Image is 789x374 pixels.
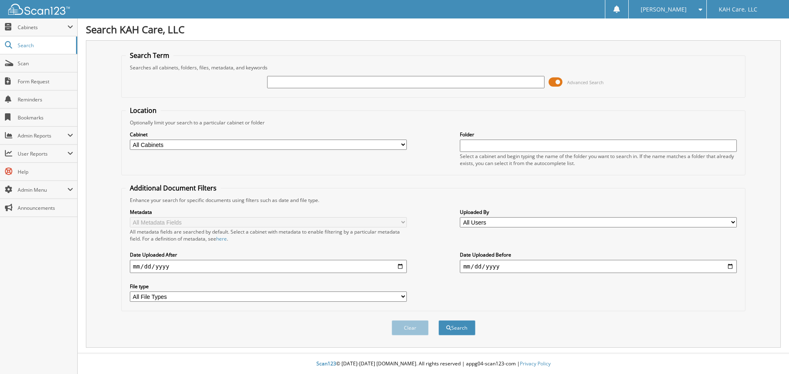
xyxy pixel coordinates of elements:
[130,251,407,258] label: Date Uploaded After
[18,168,73,175] span: Help
[130,228,407,242] div: All metadata fields are searched by default. Select a cabinet with metadata to enable filtering b...
[520,360,551,367] a: Privacy Policy
[216,235,227,242] a: here
[18,96,73,103] span: Reminders
[460,260,737,273] input: end
[86,23,781,36] h1: Search KAH Care, LLC
[126,64,741,71] div: Searches all cabinets, folders, files, metadata, and keywords
[460,251,737,258] label: Date Uploaded Before
[78,354,789,374] div: © [DATE]-[DATE] [DOMAIN_NAME]. All rights reserved | appg04-scan123-com |
[130,131,407,138] label: Cabinet
[719,7,757,12] span: KAH Care, LLC
[126,119,741,126] div: Optionally limit your search to a particular cabinet or folder
[8,4,70,15] img: scan123-logo-white.svg
[316,360,336,367] span: Scan123
[18,114,73,121] span: Bookmarks
[460,131,737,138] label: Folder
[18,132,67,139] span: Admin Reports
[392,320,429,335] button: Clear
[18,60,73,67] span: Scan
[18,78,73,85] span: Form Request
[126,197,741,204] div: Enhance your search for specific documents using filters such as date and file type.
[18,204,73,211] span: Announcements
[126,184,221,193] legend: Additional Document Filters
[130,260,407,273] input: start
[641,7,687,12] span: [PERSON_NAME]
[126,51,173,60] legend: Search Term
[18,186,67,193] span: Admin Menu
[18,150,67,157] span: User Reports
[126,106,161,115] legend: Location
[460,209,737,216] label: Uploaded By
[18,24,67,31] span: Cabinets
[460,153,737,167] div: Select a cabinet and begin typing the name of the folder you want to search in. If the name match...
[438,320,475,335] button: Search
[567,79,604,85] span: Advanced Search
[130,209,407,216] label: Metadata
[18,42,72,49] span: Search
[130,283,407,290] label: File type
